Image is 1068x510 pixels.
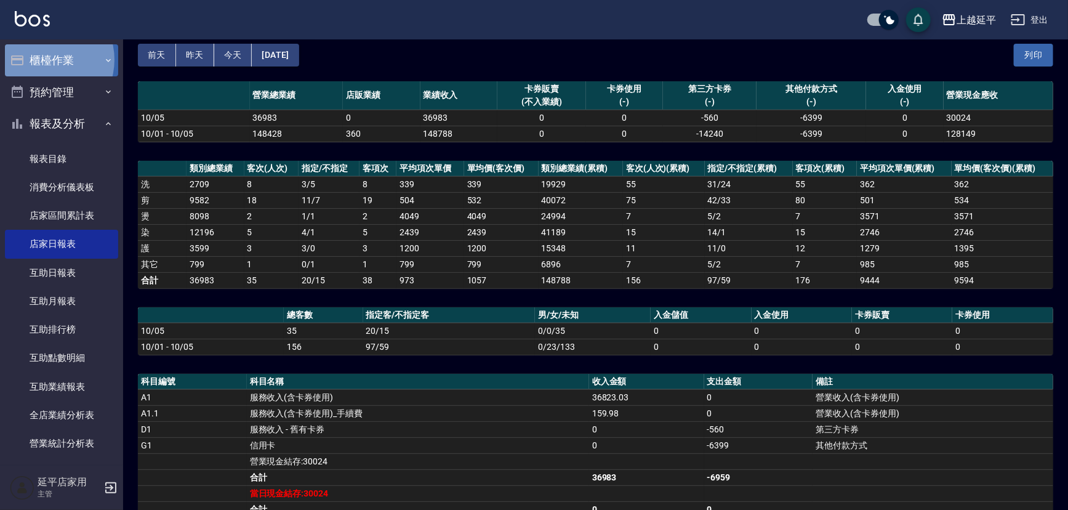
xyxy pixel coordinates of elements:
[359,240,397,256] td: 3
[589,83,660,95] div: 卡券使用
[5,259,118,287] a: 互助日報表
[705,224,793,240] td: 14 / 1
[497,126,586,142] td: 0
[857,161,952,177] th: 平均項次單價(累積)
[952,272,1053,288] td: 9594
[284,339,363,355] td: 156
[176,44,214,67] button: 昨天
[5,230,118,258] a: 店家日報表
[651,339,751,355] td: 0
[464,272,539,288] td: 1057
[857,176,952,192] td: 362
[138,126,250,142] td: 10/01 - 10/05
[138,256,187,272] td: 其它
[299,240,359,256] td: 3 / 0
[464,240,539,256] td: 1200
[138,240,187,256] td: 護
[752,339,852,355] td: 0
[5,145,118,173] a: 報表目錄
[5,287,118,315] a: 互助月報表
[705,272,793,288] td: 97/59
[705,240,793,256] td: 11 / 0
[5,458,118,486] a: 營業項目月分析表
[623,192,705,208] td: 75
[5,173,118,201] a: 消費分析儀表板
[906,7,931,32] button: save
[535,339,651,355] td: 0/23/133
[704,374,813,390] th: 支出金額
[15,11,50,26] img: Logo
[343,110,420,126] td: 0
[138,161,1053,289] table: a dense table
[138,421,247,437] td: D1
[500,83,583,95] div: 卡券販賣
[760,95,863,108] div: (-)
[187,208,244,224] td: 8098
[396,224,464,240] td: 2439
[359,161,397,177] th: 客項次
[937,7,1001,33] button: 上越延平
[869,95,940,108] div: (-)
[539,208,623,224] td: 24994
[138,437,247,453] td: G1
[623,176,705,192] td: 55
[666,95,753,108] div: (-)
[464,208,539,224] td: 4049
[813,421,1053,437] td: 第三方卡券
[760,83,863,95] div: 其他付款方式
[250,81,343,110] th: 營業總業績
[813,374,1053,390] th: 備註
[866,126,943,142] td: 0
[396,208,464,224] td: 4049
[539,256,623,272] td: 6896
[187,256,244,272] td: 799
[247,485,589,501] td: 當日現金結存:30024
[214,44,252,67] button: 今天
[5,44,118,76] button: 櫃檯作業
[5,401,118,429] a: 全店業績分析表
[138,389,247,405] td: A1
[359,224,397,240] td: 5
[586,110,663,126] td: 0
[852,339,952,355] td: 0
[247,453,589,469] td: 營業現金結存:30024
[957,12,996,28] div: 上越延平
[299,176,359,192] td: 3 / 5
[705,161,793,177] th: 指定/不指定(累積)
[869,83,940,95] div: 入金使用
[464,224,539,240] td: 2439
[944,126,1053,142] td: 128149
[589,469,704,485] td: 36983
[396,256,464,272] td: 799
[857,224,952,240] td: 2746
[704,437,813,453] td: -6399
[363,323,536,339] td: 20/15
[1014,44,1053,67] button: 列印
[944,81,1053,110] th: 營業現金應收
[396,176,464,192] td: 339
[952,256,1053,272] td: 985
[187,176,244,192] td: 2709
[623,256,705,272] td: 7
[187,192,244,208] td: 9582
[857,240,952,256] td: 1279
[138,192,187,208] td: 剪
[589,421,704,437] td: 0
[952,176,1053,192] td: 362
[343,81,420,110] th: 店販業績
[704,389,813,405] td: 0
[5,108,118,140] button: 報表及分析
[793,192,857,208] td: 80
[539,240,623,256] td: 15348
[500,95,583,108] div: (不入業績)
[535,307,651,323] th: 男/女/未知
[363,339,536,355] td: 97/59
[5,344,118,372] a: 互助點數明細
[1006,9,1053,31] button: 登出
[704,405,813,421] td: 0
[857,208,952,224] td: 3571
[396,192,464,208] td: 504
[359,208,397,224] td: 2
[284,307,363,323] th: 總客數
[138,110,250,126] td: 10/05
